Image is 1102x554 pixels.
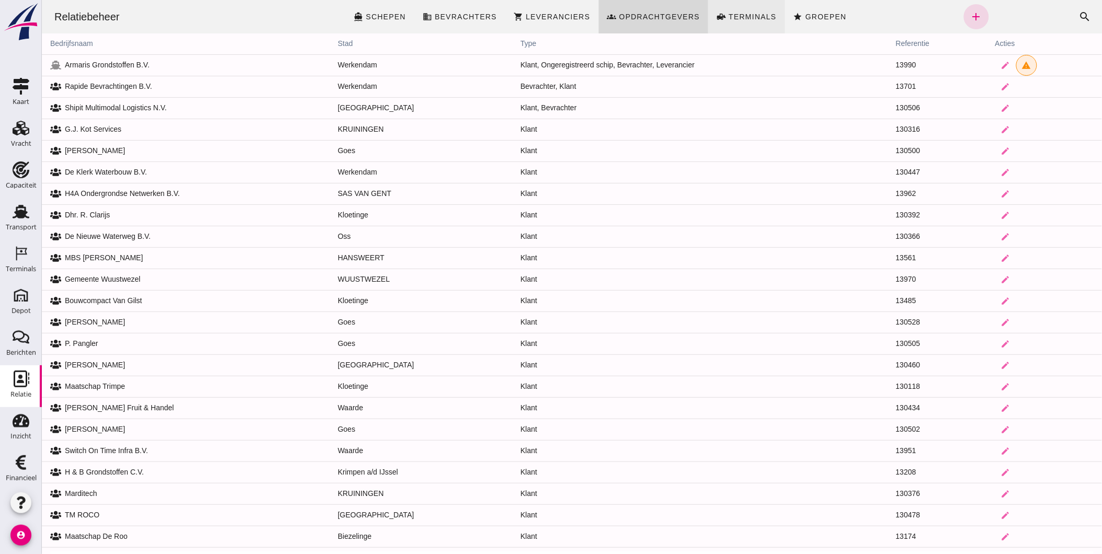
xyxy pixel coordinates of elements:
[959,275,969,284] i: edit
[288,33,470,54] th: stad
[846,269,945,290] td: 13970
[288,397,470,419] td: Waarde
[288,419,470,440] td: Goes
[846,461,945,483] td: 13208
[470,397,846,419] td: Klant
[288,354,470,376] td: [GEOGRAPHIC_DATA]
[846,226,945,247] td: 130366
[959,511,969,520] i: edit
[470,461,846,483] td: Klant
[288,140,470,161] td: Goes
[959,361,969,370] i: edit
[846,119,945,140] td: 130316
[470,76,846,97] td: Bevrachter, Klant
[959,425,969,434] i: edit
[470,269,846,290] td: Klant
[959,189,969,199] i: edit
[288,311,470,333] td: Goes
[846,376,945,397] td: 130118
[959,382,969,391] i: edit
[288,504,470,526] td: [GEOGRAPHIC_DATA]
[846,97,945,119] td: 130506
[675,12,684,21] i: front_loader
[6,224,37,230] div: Transport
[959,211,969,220] i: edit
[6,266,36,272] div: Terminals
[959,82,969,91] i: edit
[846,290,945,311] td: 13485
[686,13,735,21] span: Terminals
[959,61,969,70] i: edit
[470,33,846,54] th: type
[945,33,1060,54] th: acties
[12,307,31,314] div: Depot
[959,468,969,477] i: edit
[846,504,945,526] td: 130478
[752,12,761,21] i: star
[288,376,470,397] td: Kloetinge
[846,526,945,547] td: 13174
[470,204,846,226] td: Klant
[288,526,470,547] td: Biezelinge
[846,33,945,54] th: referentie
[846,333,945,354] td: 130505
[846,204,945,226] td: 130392
[577,13,658,21] span: Opdrachtgevers
[959,339,969,349] i: edit
[392,13,455,21] span: Bevrachters
[470,419,846,440] td: Klant
[11,140,31,147] div: Vracht
[470,247,846,269] td: Klant
[470,119,846,140] td: Klant
[4,9,86,24] div: Relatiebeheer
[288,161,470,183] td: Werkendam
[959,146,969,156] i: edit
[470,440,846,461] td: Klant
[288,333,470,354] td: Goes
[470,483,846,504] td: Klant
[959,232,969,241] i: edit
[1037,10,1050,23] i: search
[10,525,31,546] i: account_circle
[959,253,969,263] i: edit
[846,140,945,161] td: 130500
[470,183,846,204] td: Klant
[288,269,470,290] td: WUUSTWEZEL
[470,311,846,333] td: Klant
[312,12,322,21] i: directions_boat
[6,349,36,356] div: Berichten
[470,354,846,376] td: Klant
[959,403,969,413] i: edit
[381,12,390,21] i: business
[288,76,470,97] td: Werkendam
[846,183,945,204] td: 13962
[846,247,945,269] td: 13561
[470,526,846,547] td: Klant
[470,226,846,247] td: Klant
[928,10,941,23] i: add
[959,489,969,499] i: edit
[288,483,470,504] td: KRUININGEN
[288,440,470,461] td: Waarde
[288,461,470,483] td: Krimpen a/d IJssel
[2,3,40,41] img: logo-small.a267ee39.svg
[470,376,846,397] td: Klant
[846,76,945,97] td: 13701
[10,391,31,398] div: Relatie
[13,98,29,105] div: Kaart
[846,483,945,504] td: 130376
[846,397,945,419] td: 130434
[6,475,37,481] div: Financieel
[980,61,990,70] i: warning
[763,13,805,21] span: Groepen
[288,119,470,140] td: KRUININGEN
[10,433,31,440] div: Inzicht
[846,54,945,76] td: 13990
[959,532,969,541] i: edit
[470,290,846,311] td: Klant
[288,226,470,247] td: Oss
[288,204,470,226] td: Kloetinge
[288,183,470,204] td: SAS VAN GENT
[565,12,575,21] i: groups
[6,182,37,189] div: Capaciteit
